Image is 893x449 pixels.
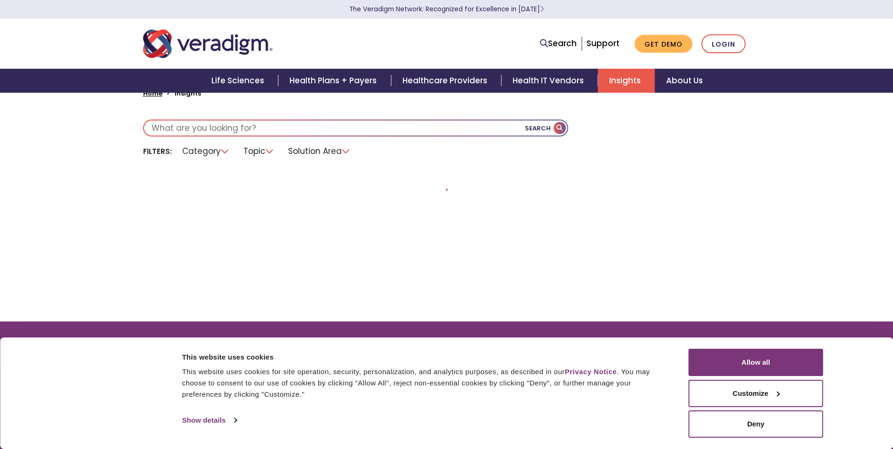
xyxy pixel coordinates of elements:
[143,89,162,98] a: Home
[349,5,544,14] a: The Veradigm Network: Recognized for Excellence in [DATE]Learn More
[655,69,714,93] a: About Us
[200,69,278,93] a: Life Sciences
[701,34,746,54] a: Login
[143,28,273,59] img: Veradigm logo
[446,189,448,198] nav: Pagination Controls
[689,349,823,376] button: Allow all
[540,37,577,50] a: Search
[278,69,391,93] a: Health Plans + Payers
[689,380,823,407] button: Customize
[565,368,617,376] a: Privacy Notice
[525,120,567,136] button: Search
[598,69,655,93] a: Insights
[635,35,692,53] a: Get Demo
[540,5,544,14] span: Learn More
[282,144,356,159] li: Solution Area
[182,352,668,363] div: This website uses cookies
[501,69,598,93] a: Health IT Vendors
[587,38,619,49] a: Support
[689,410,823,438] button: Deny
[144,120,567,136] input: What are you looking for?
[182,413,237,427] a: Show details
[177,144,235,159] li: Category
[391,69,501,93] a: Healthcare Providers
[182,366,668,400] div: This website uses cookies for site operation, security, personalization, and analytics purposes, ...
[238,144,280,159] li: Topic
[143,146,172,156] li: Filters:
